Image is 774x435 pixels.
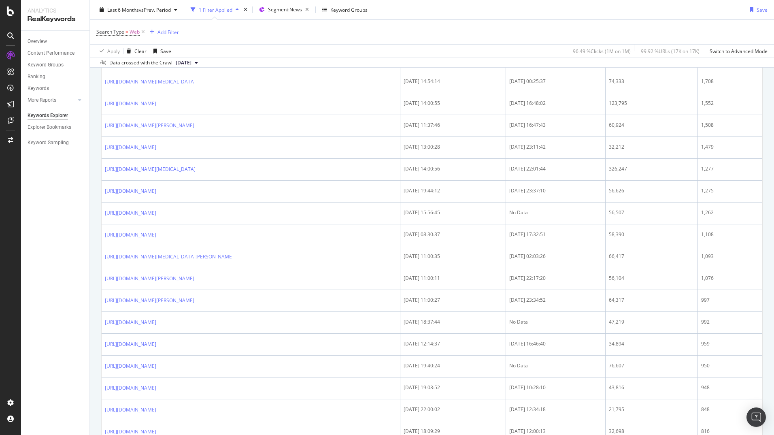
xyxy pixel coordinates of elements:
[105,209,156,217] a: [URL][DOMAIN_NAME]
[509,318,602,326] div: No Data
[509,406,602,413] div: [DATE] 12:34:18
[757,6,768,13] div: Save
[28,123,71,132] div: Explorer Bookmarks
[404,275,502,282] div: [DATE] 11:00:11
[701,362,759,369] div: 950
[701,406,759,413] div: 848
[404,296,502,304] div: [DATE] 11:00:27
[573,47,631,54] div: 96.49 % Clicks ( 1M on 1M )
[701,340,759,348] div: 959
[701,231,759,238] div: 1,108
[710,47,768,54] div: Switch to Advanced Mode
[641,47,700,54] div: 99.92 % URLs ( 17K on 17K )
[150,45,171,58] button: Save
[28,96,76,104] a: More Reports
[319,3,371,16] button: Keyword Groups
[701,428,759,435] div: 816
[105,340,156,348] a: [URL][DOMAIN_NAME]
[701,187,759,194] div: 1,275
[404,165,502,173] div: [DATE] 14:00:56
[509,122,602,129] div: [DATE] 16:47:43
[242,6,249,14] div: times
[609,122,694,129] div: 60,924
[109,59,172,66] div: Data crossed with the Crawl
[139,6,171,13] span: vs Prev. Period
[96,28,124,35] span: Search Type
[509,340,602,348] div: [DATE] 16:46:40
[509,275,602,282] div: [DATE] 22:17:20
[105,384,156,392] a: [URL][DOMAIN_NAME]
[701,165,759,173] div: 1,277
[609,318,694,326] div: 47,219
[509,187,602,194] div: [DATE] 23:37:10
[404,384,502,391] div: [DATE] 19:03:52
[706,45,768,58] button: Switch to Advanced Mode
[404,78,502,85] div: [DATE] 14:54:14
[268,6,302,13] span: Segment: News
[609,362,694,369] div: 76,607
[330,6,368,13] div: Keyword Groups
[701,78,759,85] div: 1,708
[105,231,156,239] a: [URL][DOMAIN_NAME]
[701,100,759,107] div: 1,552
[509,78,602,85] div: [DATE] 00:25:37
[404,428,502,435] div: [DATE] 18:09:29
[105,187,156,195] a: [URL][DOMAIN_NAME]
[28,61,84,69] a: Keyword Groups
[404,143,502,151] div: [DATE] 13:00:28
[96,45,120,58] button: Apply
[509,296,602,304] div: [DATE] 23:34:52
[28,49,74,58] div: Content Performance
[28,37,84,46] a: Overview
[404,318,502,326] div: [DATE] 18:37:44
[509,362,602,369] div: No Data
[105,122,194,130] a: [URL][DOMAIN_NAME][PERSON_NAME]
[609,275,694,282] div: 56,104
[28,49,84,58] a: Content Performance
[96,3,181,16] button: Last 6 MonthsvsPrev. Period
[609,187,694,194] div: 56,626
[404,406,502,413] div: [DATE] 22:00:02
[404,100,502,107] div: [DATE] 14:00:55
[134,47,147,54] div: Clear
[256,3,312,16] button: Segment:News
[701,384,759,391] div: 948
[701,209,759,216] div: 1,262
[172,58,201,68] button: [DATE]
[609,231,694,238] div: 58,390
[105,100,156,108] a: [URL][DOMAIN_NAME]
[157,28,179,35] div: Add Filter
[746,3,768,16] button: Save
[609,296,694,304] div: 64,317
[404,209,502,216] div: [DATE] 15:56:45
[609,78,694,85] div: 74,333
[130,26,140,38] span: Web
[105,143,156,151] a: [URL][DOMAIN_NAME]
[147,27,179,37] button: Add Filter
[105,362,156,370] a: [URL][DOMAIN_NAME]
[28,139,84,147] a: Keyword Sampling
[609,209,694,216] div: 56,507
[28,61,64,69] div: Keyword Groups
[509,428,602,435] div: [DATE] 12:00:13
[701,275,759,282] div: 1,076
[509,209,602,216] div: No Data
[28,15,83,24] div: RealKeywords
[105,406,156,414] a: [URL][DOMAIN_NAME]
[701,143,759,151] div: 1,479
[509,231,602,238] div: [DATE] 17:32:51
[28,72,45,81] div: Ranking
[105,318,156,326] a: [URL][DOMAIN_NAME]
[509,165,602,173] div: [DATE] 22:01:44
[187,3,242,16] button: 1 Filter Applied
[28,37,47,46] div: Overview
[701,122,759,129] div: 1,508
[701,296,759,304] div: 997
[28,84,84,93] a: Keywords
[404,231,502,238] div: [DATE] 08:30:37
[28,72,84,81] a: Ranking
[28,96,56,104] div: More Reports
[160,47,171,54] div: Save
[105,165,196,173] a: [URL][DOMAIN_NAME][MEDICAL_DATA]
[105,296,194,305] a: [URL][DOMAIN_NAME][PERSON_NAME]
